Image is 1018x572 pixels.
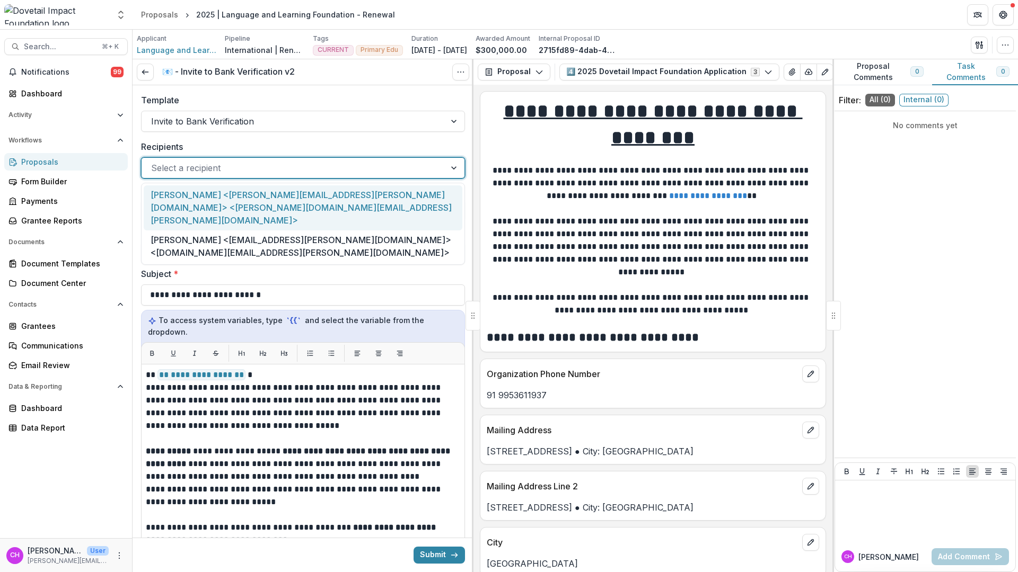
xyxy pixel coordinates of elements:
a: Communications [4,337,128,354]
a: Grantee Reports [4,212,128,229]
button: Align left [349,345,366,362]
button: Heading 1 [903,465,916,478]
span: Contacts [8,301,113,308]
span: Primary Edu [361,46,398,53]
span: 0 [1001,68,1005,75]
p: [GEOGRAPHIC_DATA] [487,557,819,570]
button: Get Help [993,4,1014,25]
div: Courtney Eker Hardy [844,554,852,559]
a: Dashboard [4,85,128,102]
button: Task Comments [932,59,1018,85]
button: edit [802,422,819,439]
button: Open Contacts [4,296,128,313]
p: Internal Proposal ID [539,34,600,43]
a: Proposals [4,153,128,171]
button: Align center [370,345,387,362]
a: Document Templates [4,255,128,272]
button: Ordered List [950,465,963,478]
p: [DATE] - [DATE] [411,44,467,56]
a: Payments [4,192,128,210]
span: All ( 0 ) [865,94,895,106]
p: [STREET_ADDRESS] ● City: [GEOGRAPHIC_DATA] [487,445,819,458]
button: Heading 2 [919,465,932,478]
div: Document Center [21,278,119,289]
button: Strike [888,465,900,478]
div: Proposals [21,156,119,167]
div: ⌘ + K [100,41,121,52]
p: Duration [411,34,438,43]
button: H1 [233,345,250,362]
button: H2 [254,345,271,362]
div: Document Templates [21,258,119,269]
button: Underline [165,345,182,362]
span: Notifications [21,68,111,77]
div: Payments [21,195,119,207]
button: Submit [414,547,465,564]
button: Italic [186,345,203,362]
a: Grantees [4,317,128,335]
p: No comments yet [839,120,1012,131]
a: Dashboard [4,399,128,417]
button: Open Workflows [4,132,128,149]
span: Internal ( 0 ) [899,94,949,106]
p: City [487,536,798,549]
span: Workflows [8,137,113,144]
a: Email Review [4,356,128,374]
button: Align right [391,345,408,362]
div: Proposals [141,9,178,20]
p: To access system variables, type and select the variable from the dropdown. [148,315,458,337]
span: 0 [915,68,919,75]
button: edit [802,478,819,495]
p: Applicant [137,34,166,43]
button: Partners [967,4,988,25]
p: [STREET_ADDRESS] ● City: [GEOGRAPHIC_DATA] [487,501,819,514]
p: Mailing Address [487,424,798,436]
p: Organization Phone Number [487,368,798,380]
button: Notifications99 [4,64,128,81]
button: Search... [4,38,128,55]
div: Courtney Eker Hardy [10,552,20,559]
button: Open entity switcher [113,4,128,25]
label: Recipients [141,140,459,153]
button: View Attached Files [784,64,801,81]
button: Bold [840,465,853,478]
button: Open Data & Reporting [4,378,128,395]
div: Communications [21,340,119,351]
button: Underline [856,465,868,478]
span: 99 [111,67,124,77]
p: Mailing Address Line 2 [487,480,798,493]
p: 91 9953611937 [487,389,819,401]
button: 4️⃣ 2025 Dovetail Impact Foundation Application3 [559,64,779,81]
a: Proposals [137,7,182,22]
p: [PERSON_NAME] [858,551,919,562]
button: List [302,345,319,362]
p: Filter: [839,94,861,106]
span: Search... [24,42,95,51]
a: Form Builder [4,173,128,190]
p: International | Renewal Pipeline [225,44,304,56]
button: Add Comment [932,548,1009,565]
button: Edit as form [817,64,833,81]
p: Tags [313,34,329,43]
button: Open Documents [4,234,128,251]
button: Proposal [478,64,550,81]
div: Data Report [21,422,119,433]
label: Template [141,94,459,106]
button: More [113,549,126,562]
h3: 📧 - Invite to Bank Verification v2 [162,67,295,77]
div: [PERSON_NAME] <[PERSON_NAME][EMAIL_ADDRESS][PERSON_NAME][DOMAIN_NAME]> <[PERSON_NAME][DOMAIN_NAME... [144,185,462,230]
a: Language and Learning Foundation [137,44,216,56]
button: Align Center [982,465,995,478]
p: Pipeline [225,34,250,43]
button: Align Right [997,465,1010,478]
p: [PERSON_NAME] [PERSON_NAME] [28,545,83,556]
button: edit [802,534,819,551]
button: List [323,345,340,362]
span: Data & Reporting [8,383,113,390]
button: Options [452,64,469,81]
p: User [87,546,109,556]
span: Documents [8,238,113,246]
button: H3 [276,345,293,362]
nav: breadcrumb [137,7,399,22]
button: Italicize [872,465,884,478]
